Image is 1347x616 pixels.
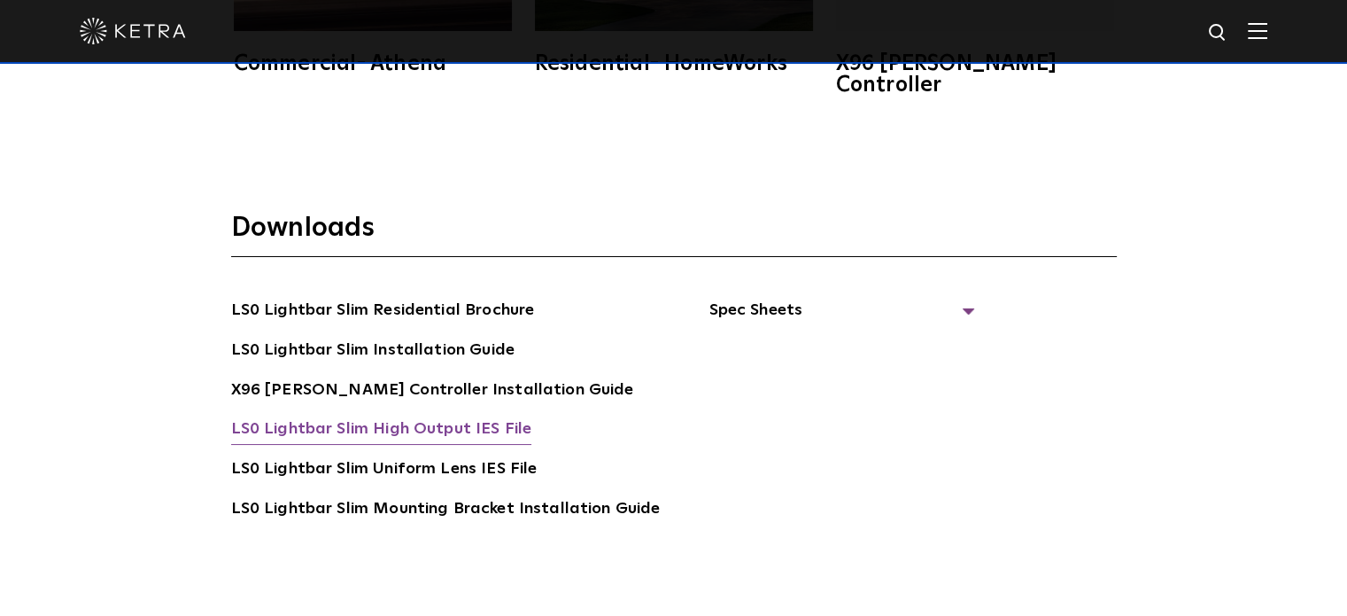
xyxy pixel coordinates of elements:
[231,417,532,445] a: LS0 Lightbar Slim High Output IES File
[231,496,661,525] a: LS0 Lightbar Slim Mounting Bracket Installation Guide
[836,53,1114,96] div: X96 [PERSON_NAME] Controller
[1207,22,1229,44] img: search icon
[80,18,186,44] img: ketra-logo-2019-white
[231,298,535,326] a: LS0 Lightbar Slim Residential Brochure
[231,338,515,366] a: LS0 Lightbar Slim Installation Guide
[1248,22,1267,39] img: Hamburger%20Nav.svg
[234,53,512,74] div: Commercial- Athena
[535,53,813,74] div: Residential- HomeWorks
[231,378,634,406] a: X96 [PERSON_NAME] Controller Installation Guide
[708,298,974,337] span: Spec Sheets
[231,211,1117,257] h3: Downloads
[231,456,538,485] a: LS0 Lightbar Slim Uniform Lens IES File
